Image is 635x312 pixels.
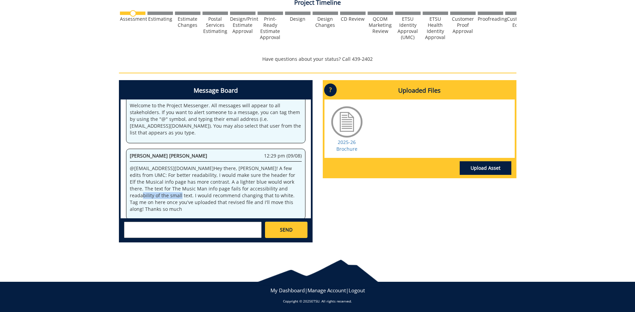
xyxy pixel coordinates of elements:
h4: Uploaded Files [324,82,515,99]
a: 2025-26 Brochure [336,139,357,152]
a: SEND [265,222,307,238]
div: Estimate Changes [175,16,200,28]
div: Proofreading [478,16,503,22]
a: ETSU [311,299,319,304]
div: Estimating [147,16,173,22]
span: SEND [280,226,293,233]
span: 12:29 pm (09/08) [264,152,302,159]
h4: Message Board [121,82,311,99]
div: ETSU Health Identity Approval [423,16,448,40]
div: Design/Print Estimate Approval [230,16,255,34]
div: Design [285,16,311,22]
div: ETSU Identity Approval (UMC) [395,16,421,40]
a: Upload Asset [460,161,511,175]
img: no [130,10,136,17]
a: My Dashboard [270,287,305,294]
div: Customer Edits [505,16,531,28]
p: @ [EMAIL_ADDRESS][DOMAIN_NAME] Hey there, [PERSON_NAME]! A few edits from UMC: For better readabi... [130,165,302,213]
div: Postal Services Estimating [202,16,228,34]
div: Assessment [120,16,145,22]
a: Logout [349,287,365,294]
textarea: messageToSend [124,222,262,238]
p: Welcome to the Project Messenger. All messages will appear to all stakeholders. If you want to al... [130,102,302,136]
div: Print-Ready Estimate Approval [258,16,283,40]
div: Customer Proof Approval [450,16,476,34]
div: QCOM Marketing Review [368,16,393,34]
div: CD Review [340,16,366,22]
div: Design Changes [313,16,338,28]
span: [PERSON_NAME] [PERSON_NAME] [130,152,207,159]
p: ? [324,84,337,96]
p: Have questions about your status? Call 439-2402 [119,56,516,62]
a: Manage Account [307,287,346,294]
